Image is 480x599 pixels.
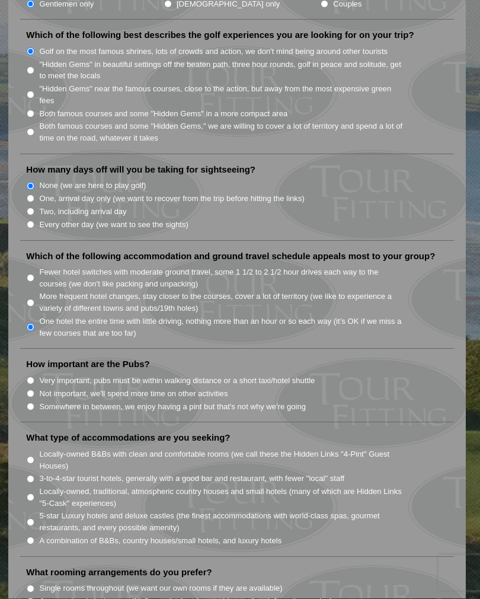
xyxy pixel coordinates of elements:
[39,486,405,509] label: Locally-owned, traditional, atmospheric country houses and small hotels (many of which are Hidden...
[39,536,281,547] label: A combination of B&Bs, country houses/small hotels, and luxury hotels
[39,316,405,339] label: One hotel the entire time with little driving, nothing more than an hour or so each way (it’s OK ...
[26,30,414,42] label: Which of the following best describes the golf experiences you are looking for on your trip?
[26,432,230,444] label: What type of accommodations are you seeking?
[39,511,405,534] label: 5-star Luxury hotels and deluxe castles (the finest accommodations with world-class spas, gourmet...
[39,267,405,290] label: Fewer hotel switches with moderate ground travel, some 1 1/2 to 2 1/2 hour drives each way to the...
[39,193,304,205] label: One, arrival day only (we want to recover from the trip before hitting the links)
[39,109,287,120] label: Both famous courses and some "Hidden Gems" in a more compact area
[39,388,228,400] label: Not important, we'll spend more time on other activities
[39,402,306,413] label: Somewhere in between, we enjoy having a pint but that's not why we're going
[26,251,435,263] label: Which of the following accommodation and ground travel schedule appeals most to your group?
[39,219,188,231] label: Every other day (we want to see the sights)
[39,449,405,472] label: Locally-owned B&Bs with clean and comfortable rooms (we call these the Hidden Links "4-Pint" Gues...
[26,567,212,579] label: What rooming arrangements do you prefer?
[39,473,344,485] label: 3-to-4-star tourist hotels, generally with a good bar and restaurant, with fewer "local" staff
[26,359,149,371] label: How important are the Pubs?
[26,164,255,176] label: How many days off will you be taking for sightseeing?
[39,375,315,387] label: Very important, pubs must be within walking distance or a short taxi/hotel shuttle
[39,291,405,314] label: More frequent hotel changes, stay closer to the courses, cover a lot of territory (we like to exp...
[39,46,388,58] label: Golf on the most famous shrines, lots of crowds and action, we don't mind being around other tour...
[39,121,405,144] label: Both famous courses and some "Hidden Gems," we are willing to cover a lot of territory and spend ...
[39,180,146,192] label: None (we are here to play golf)
[39,59,405,82] label: "Hidden Gems" in beautiful settings off the beaten path, three hour rounds, golf in peace and sol...
[39,206,126,218] label: Two, including arrival day
[39,583,282,595] label: Single rooms throughout (we want our own rooms if they are available)
[39,84,405,107] label: "Hidden Gems" near the famous courses, close to the action, but away from the most expensive gree...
